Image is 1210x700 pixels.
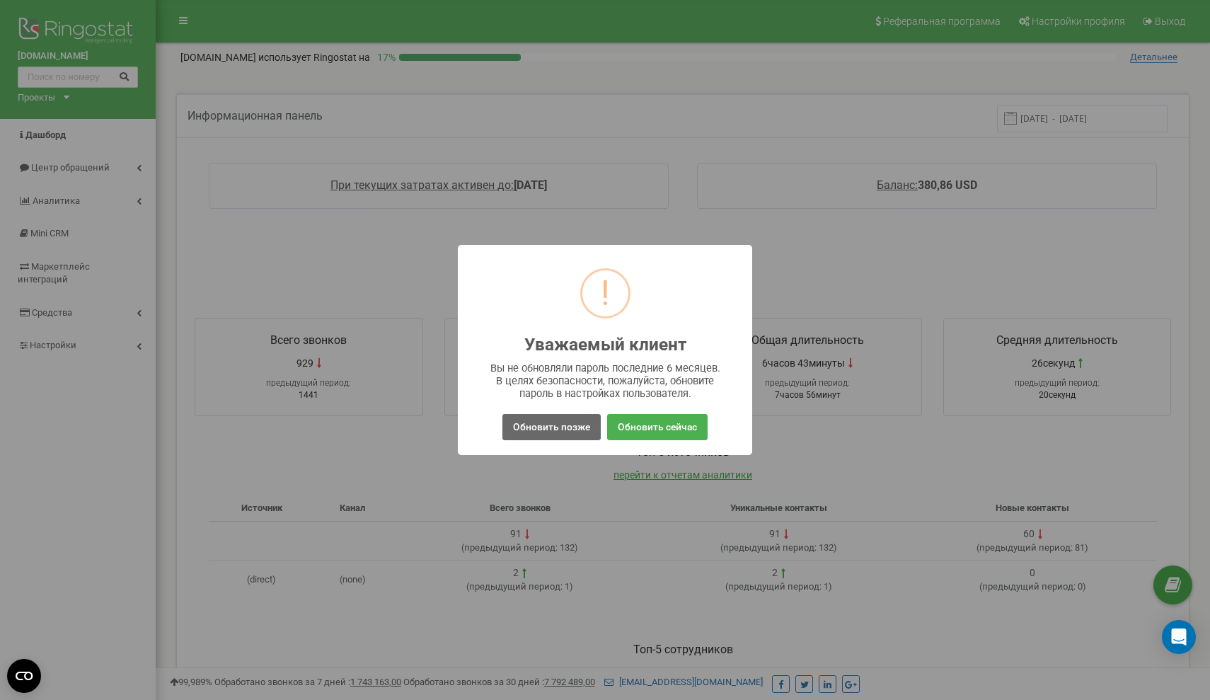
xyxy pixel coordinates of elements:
h2: Уважаемый клиент [524,335,686,355]
button: Open CMP widget [7,659,41,693]
div: ! [601,270,610,316]
div: Вы не обновляли пароль последние 6 месяцев. В целях безопасности, пожалуйста, обновите пароль в н... [486,362,725,400]
button: Обновить сейчас [607,414,708,440]
button: Обновить позже [502,414,601,440]
div: Open Intercom Messenger [1162,620,1196,654]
